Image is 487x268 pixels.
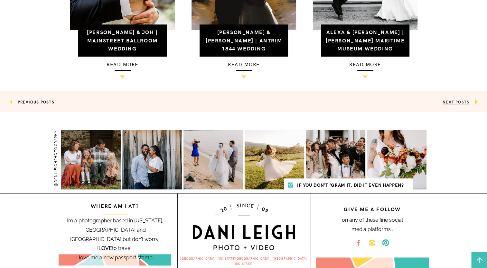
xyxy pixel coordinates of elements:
b: LOVE [98,245,112,251]
a: read more [79,60,167,68]
a: read more [200,60,288,68]
h3: give me a follow [316,204,428,211]
h2: [GEOGRAPHIC_DATA] | [US_STATE][GEOGRAPHIC_DATA] | [GEOGRAPHIC_DATA][US_STATE] [178,256,310,263]
a: NEXT POSTS [443,99,469,104]
a: Alexa & [PERSON_NAME] | [PERSON_NAME] Maritime Museum Wedding [326,28,405,52]
a: [PERSON_NAME] & Joh | Mainstreet Ballroom Wedding [87,28,158,52]
h2: I’m a photographer based in [US_STATE], [GEOGRAPHIC_DATA] and [GEOGRAPHIC_DATA] but don’t worry, ... [59,216,171,243]
h3: WHERE AM I AT? [59,201,171,208]
p: on any of these fine social media platforms… [340,216,405,233]
a: read more [321,60,409,68]
h3: @danileighphotography [52,130,61,190]
a: PREVIOUS POSTS [18,99,54,104]
h3: If you don’t ‘Gram it, did it even happen? [289,181,413,189]
a: [PERSON_NAME] & [PERSON_NAME] | Antrim 1844 Wedding [206,28,282,52]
